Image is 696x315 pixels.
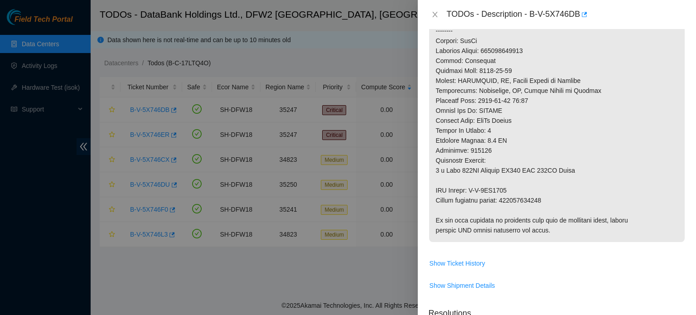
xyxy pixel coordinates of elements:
[429,256,486,271] button: Show Ticket History
[447,7,685,22] div: TODOs - Description - B-V-5X746DB
[429,10,441,19] button: Close
[430,281,495,291] span: Show Shipment Details
[429,278,496,293] button: Show Shipment Details
[430,258,485,268] span: Show Ticket History
[431,11,439,18] span: close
